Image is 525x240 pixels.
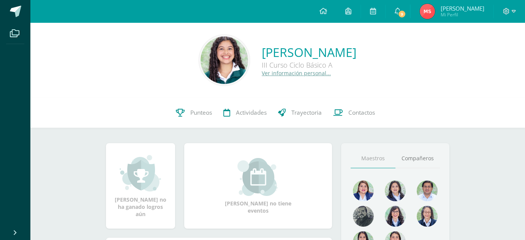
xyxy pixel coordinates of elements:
a: Trayectoria [272,98,327,128]
span: 9 [398,10,406,18]
img: 4179e05c207095638826b52d0d6e7b97.png [353,206,374,227]
div: [PERSON_NAME] no tiene eventos [220,158,296,214]
img: 135afc2e3c36cc19cf7f4a6ffd4441d1.png [353,180,374,201]
img: b1da893d1b21f2b9f45fcdf5240f8abd.png [385,206,406,227]
a: [PERSON_NAME] [262,44,356,60]
img: 1e7bfa517bf798cc96a9d855bf172288.png [417,180,438,201]
span: Punteos [190,109,212,117]
span: Trayectoria [291,109,322,117]
span: Contactos [348,109,375,117]
img: 93c16075707a398c360377cf3c01ecdc.png [201,36,248,84]
a: Compañeros [395,149,440,168]
a: Ver información personal... [262,69,331,77]
span: Actividades [236,109,267,117]
span: Mi Perfil [441,11,484,18]
span: [PERSON_NAME] [441,5,484,12]
a: Actividades [218,98,272,128]
a: Contactos [327,98,381,128]
img: achievement_small.png [120,154,161,192]
a: Punteos [170,98,218,128]
div: III Curso Ciclo Básico A [262,60,356,69]
a: Maestros [351,149,395,168]
img: fb703a472bdb86d4ae91402b7cff009e.png [420,4,435,19]
img: event_small.png [237,158,279,196]
div: [PERSON_NAME] no ha ganado logros aún [114,154,168,218]
img: 68491b968eaf45af92dd3338bd9092c6.png [417,206,438,227]
img: 45e5189d4be9c73150df86acb3c68ab9.png [385,180,406,201]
